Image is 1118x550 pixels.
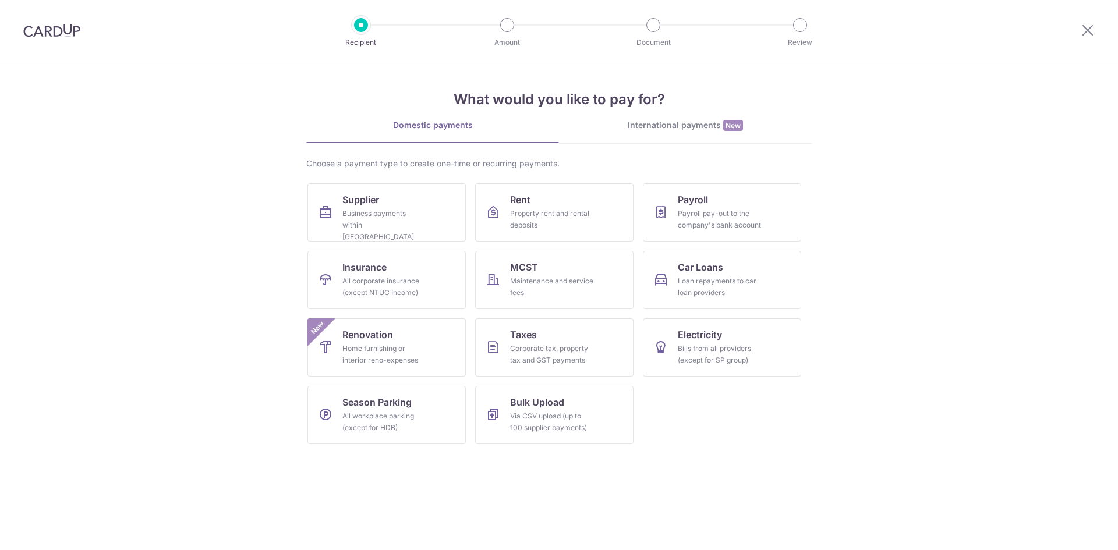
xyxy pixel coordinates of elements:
div: Business payments within [GEOGRAPHIC_DATA] [342,208,426,243]
a: MCSTMaintenance and service fees [475,251,634,309]
span: Car Loans [678,260,723,274]
div: Bills from all providers (except for SP group) [678,343,762,366]
p: Review [757,37,843,48]
span: New [308,318,327,338]
p: Recipient [318,37,404,48]
div: Choose a payment type to create one-time or recurring payments. [306,158,812,169]
div: Domestic payments [306,119,559,131]
div: All workplace parking (except for HDB) [342,410,426,434]
a: RentProperty rent and rental deposits [475,183,634,242]
div: All corporate insurance (except NTUC Income) [342,275,426,299]
span: Supplier [342,193,379,207]
div: Property rent and rental deposits [510,208,594,231]
p: Document [610,37,696,48]
span: Payroll [678,193,708,207]
div: Via CSV upload (up to 100 supplier payments) [510,410,594,434]
a: RenovationHome furnishing or interior reno-expensesNew [307,318,466,377]
span: Insurance [342,260,387,274]
span: Taxes [510,328,537,342]
div: Maintenance and service fees [510,275,594,299]
span: New [723,120,743,131]
div: Corporate tax, property tax and GST payments [510,343,594,366]
a: Bulk UploadVia CSV upload (up to 100 supplier payments) [475,386,634,444]
span: Season Parking [342,395,412,409]
a: InsuranceAll corporate insurance (except NTUC Income) [307,251,466,309]
a: TaxesCorporate tax, property tax and GST payments [475,318,634,377]
a: Season ParkingAll workplace parking (except for HDB) [307,386,466,444]
div: Loan repayments to car loan providers [678,275,762,299]
p: Amount [464,37,550,48]
span: Rent [510,193,530,207]
div: International payments [559,119,812,132]
a: ElectricityBills from all providers (except for SP group) [643,318,801,377]
a: Car LoansLoan repayments to car loan providers [643,251,801,309]
h4: What would you like to pay for? [306,89,812,110]
a: PayrollPayroll pay-out to the company's bank account [643,183,801,242]
span: Bulk Upload [510,395,564,409]
div: Home furnishing or interior reno-expenses [342,343,426,366]
iframe: Opens a widget where you can find more information [1043,515,1106,544]
img: CardUp [23,23,80,37]
a: SupplierBusiness payments within [GEOGRAPHIC_DATA] [307,183,466,242]
span: Renovation [342,328,393,342]
span: Electricity [678,328,722,342]
div: Payroll pay-out to the company's bank account [678,208,762,231]
span: MCST [510,260,538,274]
